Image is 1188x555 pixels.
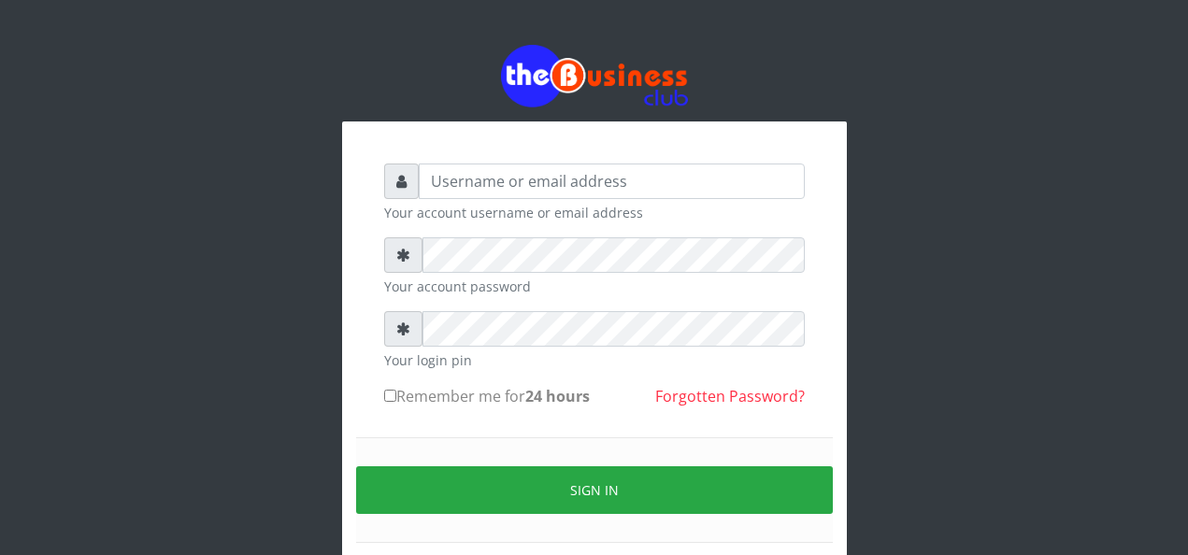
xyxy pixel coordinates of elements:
label: Remember me for [384,385,590,407]
b: 24 hours [525,386,590,406]
small: Your login pin [384,350,805,370]
input: Username or email address [419,164,805,199]
button: Sign in [356,466,833,514]
a: Forgotten Password? [655,386,805,406]
input: Remember me for24 hours [384,390,396,402]
small: Your account username or email address [384,203,805,222]
small: Your account password [384,277,805,296]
